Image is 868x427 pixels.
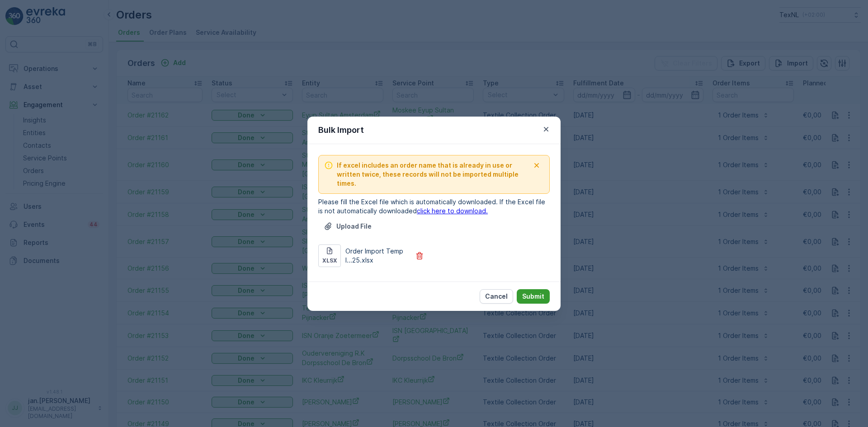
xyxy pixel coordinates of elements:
[336,222,372,231] p: Upload File
[517,289,550,304] button: Submit
[485,292,508,301] p: Cancel
[522,292,544,301] p: Submit
[417,207,488,215] a: click here to download.
[318,197,550,216] p: Please fill the Excel file which is automatically downloaded. If the Excel file is not automatica...
[345,247,410,265] p: Order Import Templ...25.xlsx
[318,219,377,234] button: Upload File
[337,161,529,188] span: If excel includes an order name that is already in use or written twice, these records will not b...
[322,257,337,264] p: xlsx
[480,289,513,304] button: Cancel
[318,124,364,136] p: Bulk Import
